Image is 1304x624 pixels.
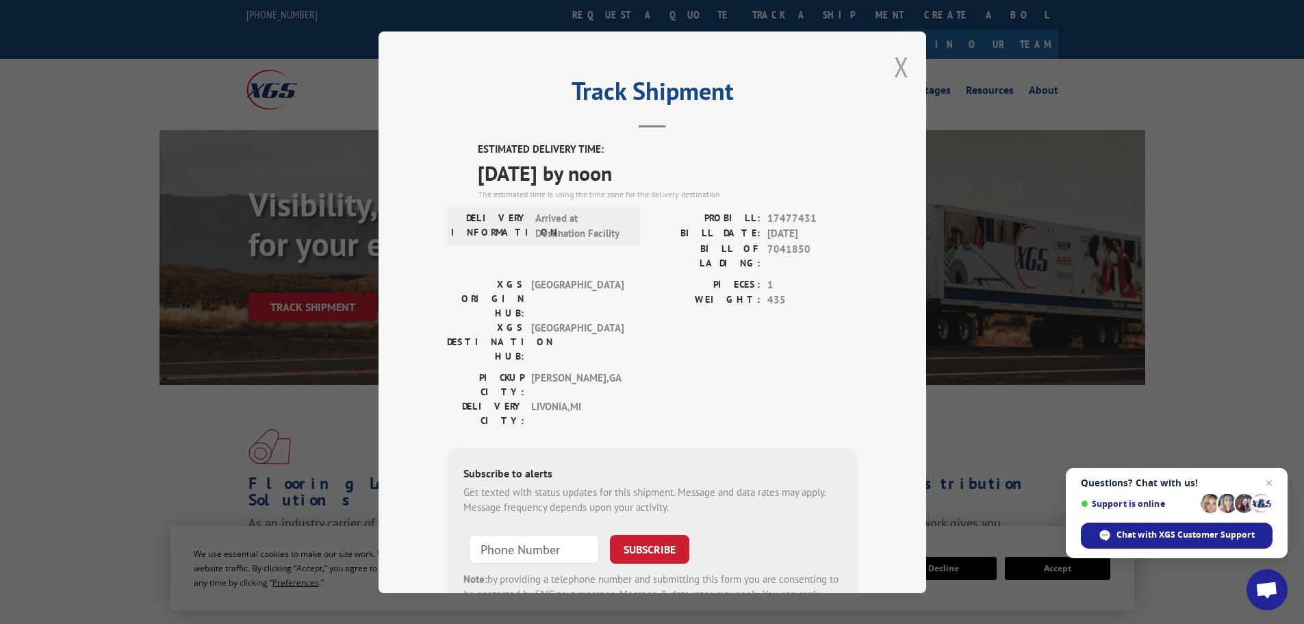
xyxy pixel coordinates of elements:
div: Get texted with status updates for this shipment. Message and data rates may apply. Message frequ... [463,484,841,515]
span: Arrived at Destination Facility [535,210,628,241]
label: BILL OF LADING: [652,241,760,270]
label: PICKUP CITY: [447,370,524,399]
label: DELIVERY CITY: [447,399,524,427]
button: Close modal [894,49,909,85]
h2: Track Shipment [447,82,858,108]
div: by providing a telephone number and submitting this form you are consenting to be contacted by SM... [463,571,841,618]
label: BILL DATE: [652,226,760,242]
div: The estimated time is using the time zone for the delivery destination. [478,188,858,200]
div: Open chat [1247,569,1288,610]
span: 1 [767,277,858,292]
input: Phone Number [469,534,599,563]
span: Close chat [1261,475,1277,491]
label: ESTIMATED DELIVERY TIME: [478,142,858,158]
label: XGS DESTINATION HUB: [447,320,524,363]
span: 7041850 [767,241,858,270]
strong: Note: [463,572,487,585]
span: 17477431 [767,210,858,226]
span: [DATE] [767,226,858,242]
span: [DATE] by noon [478,157,858,188]
label: XGS ORIGIN HUB: [447,277,524,320]
label: WEIGHT: [652,292,760,308]
label: DELIVERY INFORMATION: [451,210,528,241]
span: 435 [767,292,858,308]
div: Chat with XGS Customer Support [1081,523,1273,549]
button: SUBSCRIBE [610,534,689,563]
div: Subscribe to alerts [463,464,841,484]
span: [PERSON_NAME] , GA [531,370,624,399]
label: PIECES: [652,277,760,292]
span: [GEOGRAPHIC_DATA] [531,320,624,363]
label: PROBILL: [652,210,760,226]
span: [GEOGRAPHIC_DATA] [531,277,624,320]
span: Chat with XGS Customer Support [1116,529,1255,541]
span: Questions? Chat with us! [1081,477,1273,488]
span: Support is online [1081,499,1196,509]
span: LIVONIA , MI [531,399,624,427]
